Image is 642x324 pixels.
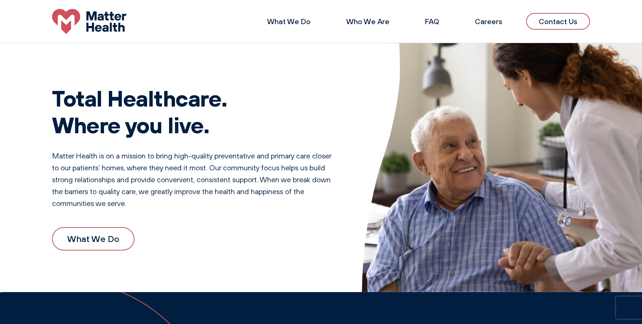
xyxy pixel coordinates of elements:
[52,85,332,138] h1: Total Healthcare. Where you live.
[267,17,311,26] a: What We Do
[425,17,439,26] a: FAQ
[475,17,502,26] a: Careers
[52,150,332,209] p: Matter Health is on a mission to bring high-quality preventative and primary care closer to our p...
[526,13,590,30] a: Contact Us
[52,227,134,250] a: What We Do
[346,17,389,26] a: Who We Are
